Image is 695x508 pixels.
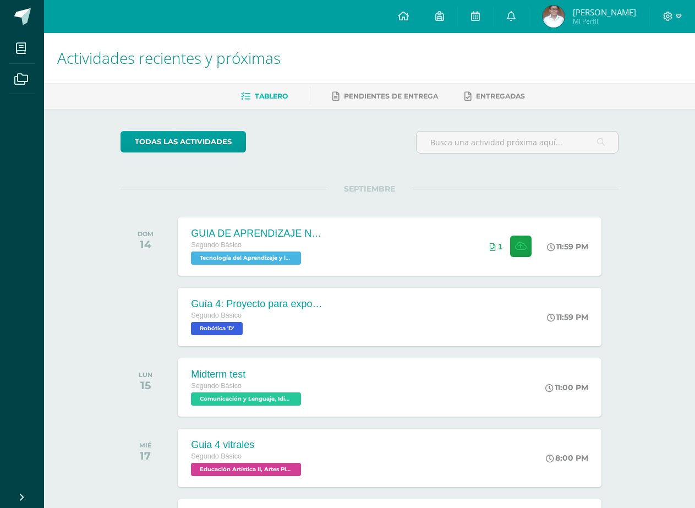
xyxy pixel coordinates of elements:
[191,439,304,451] div: Guia 4 vitrales
[138,238,154,251] div: 14
[191,322,243,335] span: Robótica 'D'
[545,383,588,392] div: 11:00 PM
[191,252,301,265] span: Tecnología del Aprendizaje y la Comunicación (Informática) 'D'
[191,228,323,239] div: GUIA DE APRENDIZAJE NO 3
[57,47,281,68] span: Actividades recientes y próximas
[573,7,636,18] span: [PERSON_NAME]
[573,17,636,26] span: Mi Perfil
[139,371,152,379] div: LUN
[255,92,288,100] span: Tablero
[464,88,525,105] a: Entregadas
[121,131,246,152] a: todas las Actividades
[139,379,152,392] div: 15
[139,449,152,462] div: 17
[547,312,588,322] div: 11:59 PM
[546,453,588,463] div: 8:00 PM
[498,242,502,251] span: 1
[191,463,301,476] span: Educación Artística II, Artes Plásticas 'D'
[490,242,502,251] div: Archivos entregados
[191,392,301,406] span: Comunicación y Lenguaje, Idioma Extranjero Inglés 'D'
[332,88,438,105] a: Pendientes de entrega
[191,382,242,390] span: Segundo Básico
[547,242,588,252] div: 11:59 PM
[191,241,242,249] span: Segundo Básico
[139,441,152,449] div: MIÉ
[476,92,525,100] span: Entregadas
[191,369,304,380] div: Midterm test
[191,312,242,319] span: Segundo Básico
[344,92,438,100] span: Pendientes de entrega
[326,184,413,194] span: SEPTIEMBRE
[191,298,323,310] div: Guía 4: Proyecto para exposición
[191,452,242,460] span: Segundo Básico
[543,6,565,28] img: c6c55850625d03b804869e3fe2a73493.png
[138,230,154,238] div: DOM
[417,132,618,153] input: Busca una actividad próxima aquí...
[241,88,288,105] a: Tablero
